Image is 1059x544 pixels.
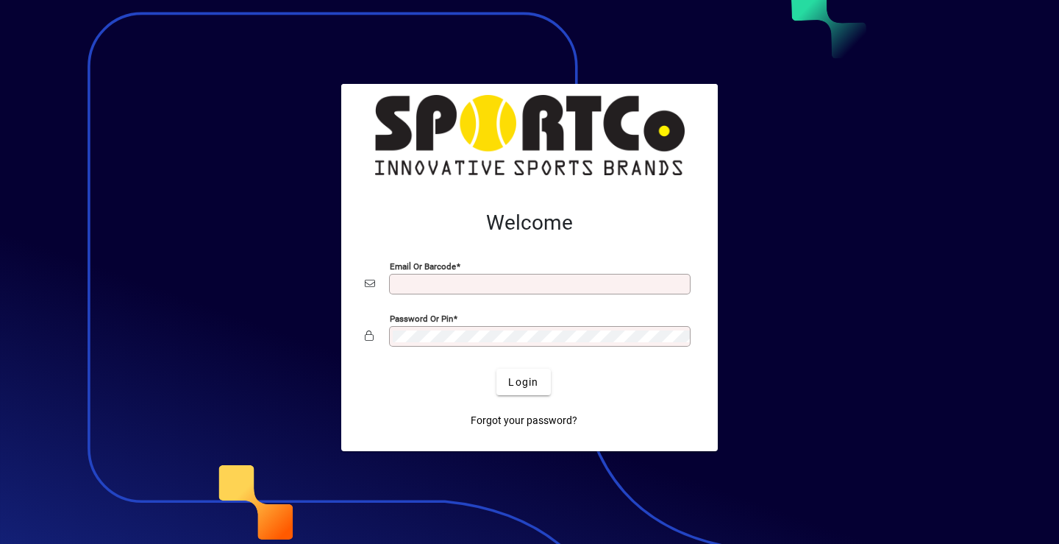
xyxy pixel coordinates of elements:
button: Login [496,369,550,395]
h2: Welcome [365,211,694,236]
mat-label: Password or Pin [390,314,453,324]
a: Forgot your password? [465,407,583,434]
span: Forgot your password? [471,413,577,428]
mat-label: Email or Barcode [390,261,456,272]
span: Login [508,375,538,390]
